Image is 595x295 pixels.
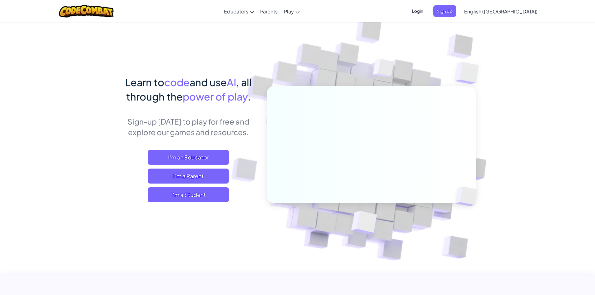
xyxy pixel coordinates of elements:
[445,174,492,219] img: Overlap cubes
[281,3,303,20] a: Play
[183,90,248,103] span: power of play
[164,76,190,88] span: code
[125,76,164,88] span: Learn to
[221,3,257,20] a: Educators
[336,198,392,249] img: Overlap cubes
[461,3,541,20] a: English ([GEOGRAPHIC_DATA])
[248,90,251,103] span: .
[257,3,281,20] a: Parents
[227,76,236,88] span: AI
[148,187,229,202] button: I'm a Student
[190,76,227,88] span: and use
[408,5,427,17] button: Login
[224,8,248,15] span: Educators
[284,8,294,15] span: Play
[148,169,229,184] a: I'm a Parent
[148,150,229,165] a: I'm an Educator
[361,47,406,93] img: Overlap cubes
[464,8,538,15] span: English ([GEOGRAPHIC_DATA])
[120,116,257,137] p: Sign-up [DATE] to play for free and explore our games and resources.
[442,47,496,100] img: Overlap cubes
[433,5,456,17] button: Sign Up
[59,5,114,17] img: CodeCombat logo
